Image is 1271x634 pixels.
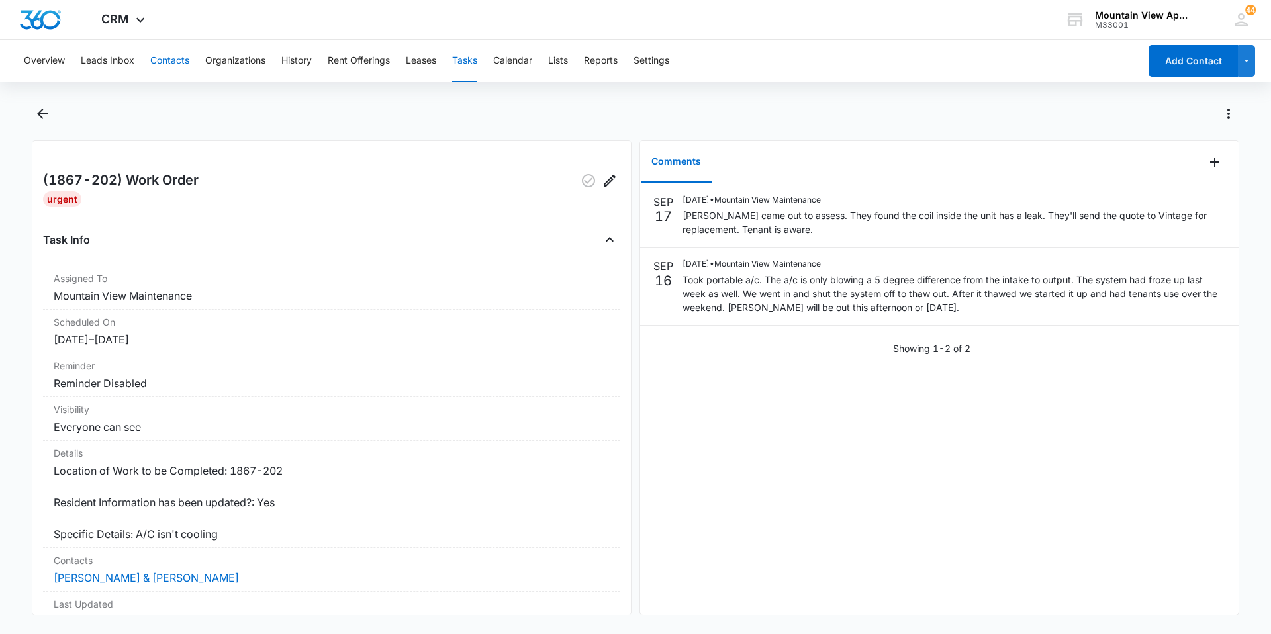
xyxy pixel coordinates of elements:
[54,359,610,373] dt: Reminder
[32,103,52,124] button: Back
[24,40,65,82] button: Overview
[43,397,620,441] div: VisibilityEveryone can see
[43,310,620,353] div: Scheduled On[DATE]–[DATE]
[683,258,1225,270] p: [DATE] • Mountain View Maintenance
[653,194,673,210] p: SEP
[584,40,618,82] button: Reports
[43,548,620,592] div: Contacts[PERSON_NAME] & [PERSON_NAME]
[43,170,199,191] h2: (1867-202) Work Order
[205,40,265,82] button: Organizations
[150,40,189,82] button: Contacts
[54,571,239,584] a: [PERSON_NAME] & [PERSON_NAME]
[54,419,610,435] dd: Everyone can see
[406,40,436,82] button: Leases
[54,271,610,285] dt: Assigned To
[599,170,620,191] button: Edit
[599,229,620,250] button: Close
[641,142,712,183] button: Comments
[54,597,610,611] dt: Last Updated
[43,266,620,310] div: Assigned ToMountain View Maintenance
[281,40,312,82] button: History
[655,274,672,287] p: 16
[683,194,1225,206] p: [DATE] • Mountain View Maintenance
[1095,21,1192,30] div: account id
[54,446,610,460] dt: Details
[54,288,610,304] dd: Mountain View Maintenance
[1204,152,1225,173] button: Add Comment
[54,332,610,347] dd: [DATE] – [DATE]
[683,273,1225,314] p: Took portable a/c. The a/c is only blowing a 5 degree difference from the intake to output. The s...
[54,375,610,391] dd: Reminder Disabled
[43,353,620,397] div: ReminderReminder Disabled
[548,40,568,82] button: Lists
[54,402,610,416] dt: Visibility
[653,258,673,274] p: SEP
[101,12,129,26] span: CRM
[43,191,81,207] div: Urgent
[452,40,477,82] button: Tasks
[683,208,1225,236] p: [PERSON_NAME] came out to assess. They found the coil inside the unit has a leak. They'll send th...
[328,40,390,82] button: Rent Offerings
[43,232,90,248] h4: Task Info
[54,613,610,629] dd: [DATE]
[1218,103,1239,124] button: Actions
[655,210,672,223] p: 17
[1245,5,1256,15] span: 44
[54,553,610,567] dt: Contacts
[493,40,532,82] button: Calendar
[1245,5,1256,15] div: notifications count
[54,463,610,542] dd: Location of Work to be Completed: 1867-202 Resident Information has been updated?: Yes Specific D...
[54,315,610,329] dt: Scheduled On
[81,40,134,82] button: Leads Inbox
[1095,10,1192,21] div: account name
[634,40,669,82] button: Settings
[893,341,970,355] p: Showing 1-2 of 2
[43,441,620,548] div: DetailsLocation of Work to be Completed: 1867-202 Resident Information has been updated?: Yes Spe...
[1149,45,1238,77] button: Add Contact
